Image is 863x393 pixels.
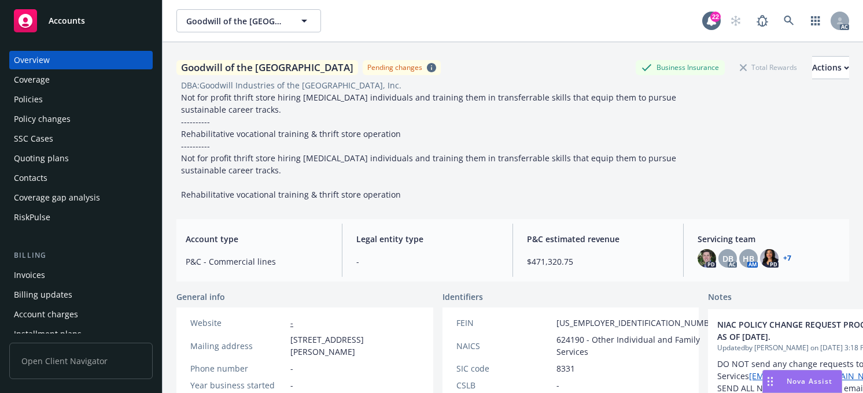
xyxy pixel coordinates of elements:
div: Policy changes [14,110,71,128]
div: Invoices [14,266,45,284]
a: RiskPulse [9,208,153,227]
span: DB [722,253,733,265]
a: Invoices [9,266,153,284]
div: CSLB [456,379,552,391]
div: Pending changes [367,62,422,72]
div: RiskPulse [14,208,50,227]
span: HB [743,253,754,265]
div: Phone number [190,362,286,375]
a: Account charges [9,305,153,324]
div: Account charges [14,305,78,324]
span: - [290,362,293,375]
a: Policies [9,90,153,109]
span: P&C estimated revenue [527,233,669,245]
div: Mailing address [190,340,286,352]
span: Servicing team [698,233,840,245]
span: 624190 - Other Individual and Family Services [556,333,722,358]
div: Installment plans [14,325,82,343]
a: Switch app [804,9,827,32]
span: [STREET_ADDRESS][PERSON_NAME] [290,333,419,358]
a: - [290,317,293,328]
div: Drag to move [763,370,777,392]
span: Accounts [49,16,85,25]
span: P&C - Commercial lines [186,255,328,268]
span: General info [176,291,225,303]
span: Goodwill of the [GEOGRAPHIC_DATA] [186,15,286,27]
span: Legal entity type [356,233,499,245]
div: Total Rewards [734,60,803,75]
div: Policies [14,90,43,109]
div: SIC code [456,362,552,375]
div: 22 [710,12,721,22]
a: Overview [9,51,153,69]
div: Billing [9,250,153,261]
a: Search [777,9,801,32]
div: Business Insurance [636,60,725,75]
span: - [290,379,293,391]
div: FEIN [456,317,552,329]
span: [US_EMPLOYER_IDENTIFICATION_NUMBER] [556,317,722,329]
div: Actions [812,57,849,79]
div: Contacts [14,169,47,187]
span: Not for profit thrift store hiring [MEDICAL_DATA] individuals and training them in transferrable ... [181,92,678,200]
div: Website [190,317,286,329]
div: DBA: Goodwill Industries of the [GEOGRAPHIC_DATA], Inc. [181,79,401,91]
div: Coverage gap analysis [14,188,100,207]
div: SSC Cases [14,129,53,148]
div: Goodwill of the [GEOGRAPHIC_DATA] [176,60,358,75]
span: Account type [186,233,328,245]
span: $471,320.75 [527,255,669,268]
a: Coverage gap analysis [9,188,153,207]
a: Report a Bug [751,9,774,32]
span: Notes [708,291,732,305]
a: SSC Cases [9,129,153,148]
span: Open Client Navigator [9,343,153,379]
a: Start snowing [724,9,747,32]
span: Nova Assist [787,376,832,386]
button: Actions [812,56,849,79]
button: Goodwill of the [GEOGRAPHIC_DATA] [176,9,321,32]
a: Coverage [9,71,153,89]
a: Policy changes [9,110,153,128]
div: NAICS [456,340,552,352]
div: Coverage [14,71,50,89]
a: Contacts [9,169,153,187]
span: Identifiers [442,291,483,303]
img: photo [760,249,779,268]
img: photo [698,249,716,268]
a: Quoting plans [9,149,153,168]
div: Quoting plans [14,149,69,168]
button: Nova Assist [762,370,842,393]
span: - [356,255,499,268]
span: 8331 [556,362,575,375]
div: Overview [14,51,50,69]
a: +7 [783,255,791,262]
div: Year business started [190,379,286,391]
div: Billing updates [14,286,72,304]
a: Installment plans [9,325,153,343]
span: Pending changes [363,60,441,75]
a: Billing updates [9,286,153,304]
span: - [556,379,559,391]
a: Accounts [9,5,153,37]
